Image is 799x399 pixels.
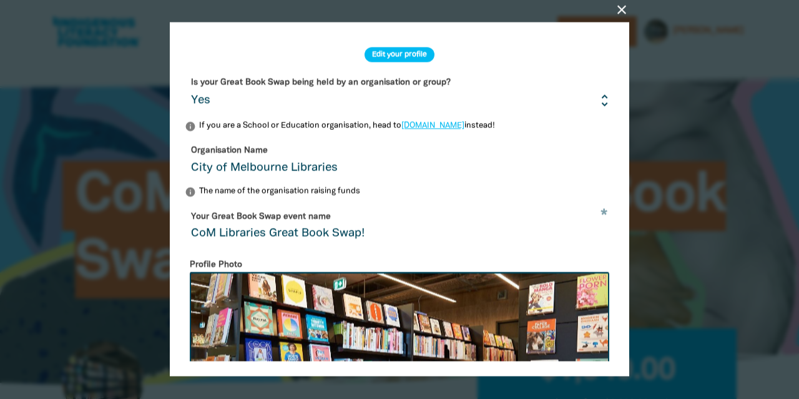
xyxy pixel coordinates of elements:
[401,122,464,130] a: [DOMAIN_NAME]
[185,121,196,132] i: info
[185,187,196,198] i: info
[185,207,614,246] input: eg. Milikapiti School's Great Book Swap!
[199,121,495,133] div: If you are a School or Education organisation, head to instead!
[185,186,614,199] p: The name of the organisation raising funds
[614,2,629,17] button: close
[365,47,434,62] h2: Edit your profile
